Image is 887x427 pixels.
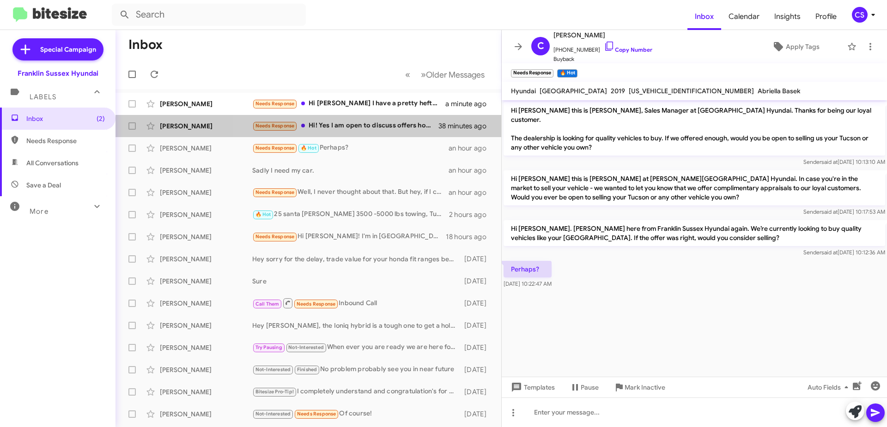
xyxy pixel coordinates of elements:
[252,209,449,220] div: 25 santa [PERSON_NAME] 3500 -5000 lbs towing, Tucson 3500 lbs, ioniq 9 5000 lbs, santa fe 3500-45...
[400,65,490,84] nav: Page navigation example
[26,136,105,145] span: Needs Response
[252,143,449,153] div: Perhaps?
[255,389,294,395] span: Bitesize Pro-Tip!
[721,3,767,30] a: Calendar
[445,99,494,108] div: a minute ago
[460,254,494,264] div: [DATE]
[553,41,652,54] span: [PHONE_NUMBER]
[30,207,49,216] span: More
[460,409,494,419] div: [DATE]
[252,342,460,353] div: When ever you are ready we are here for you. Heal up glad you are ok
[438,121,494,131] div: 38 minutes ago
[509,379,555,396] span: Templates
[160,277,252,286] div: [PERSON_NAME]
[852,7,868,23] div: CS
[748,38,843,55] button: Apply Tags
[537,39,544,54] span: C
[252,187,449,198] div: Well, I never thought about that. But hey, if I could get another loan, maybe less than what I'm ...
[252,297,460,309] div: Inbound Call
[504,261,552,277] p: Perhaps?
[803,249,885,256] span: Sender [DATE] 10:12:36 AM
[449,144,494,153] div: an hour ago
[160,144,252,153] div: [PERSON_NAME]
[540,87,607,95] span: [GEOGRAPHIC_DATA]
[449,166,494,175] div: an hour ago
[97,114,105,123] span: (2)
[12,38,103,60] a: Special Campaign
[301,145,316,151] span: 🔥 Hot
[460,299,494,308] div: [DATE]
[252,386,460,397] div: I completely understand and congratulation's for your daughter . We can help with the process of ...
[821,158,838,165] span: said at
[40,45,96,54] span: Special Campaign
[687,3,721,30] a: Inbox
[581,379,599,396] span: Pause
[421,69,426,80] span: »
[160,254,252,264] div: [PERSON_NAME]
[26,158,79,168] span: All Conversations
[255,344,282,350] span: Try Pausing
[160,99,252,108] div: [PERSON_NAME]
[255,301,279,307] span: Call Them
[255,101,295,107] span: Needs Response
[557,69,577,78] small: 🔥 Hot
[504,170,885,205] p: Hi [PERSON_NAME] this is [PERSON_NAME] at [PERSON_NAME][GEOGRAPHIC_DATA] Hyundai. In case you're ...
[30,93,56,101] span: Labels
[511,87,536,95] span: Hyundai
[297,411,336,417] span: Needs Response
[808,3,844,30] a: Profile
[252,98,445,109] div: Hi [PERSON_NAME] I have a pretty hefty balance on my loan and would need to be offered enough tha...
[502,379,562,396] button: Templates
[504,280,552,287] span: [DATE] 10:22:47 AM
[821,208,838,215] span: said at
[26,114,105,123] span: Inbox
[160,166,252,175] div: [PERSON_NAME]
[18,69,98,78] div: Franklin Sussex Hyundai
[446,232,494,241] div: 18 hours ago
[844,7,877,23] button: CS
[460,321,494,330] div: [DATE]
[400,65,416,84] button: Previous
[26,180,61,190] span: Save a Deal
[415,65,490,84] button: Next
[255,411,291,417] span: Not-Interested
[297,301,336,307] span: Needs Response
[460,277,494,286] div: [DATE]
[255,145,295,151] span: Needs Response
[553,30,652,41] span: [PERSON_NAME]
[160,188,252,197] div: [PERSON_NAME]
[160,210,252,219] div: [PERSON_NAME]
[553,54,652,64] span: Buyback
[808,379,852,396] span: Auto Fields
[449,188,494,197] div: an hour ago
[511,69,553,78] small: Needs Response
[821,249,838,256] span: said at
[625,379,665,396] span: Mark Inactive
[460,343,494,352] div: [DATE]
[160,232,252,241] div: [PERSON_NAME]
[426,70,485,80] span: Older Messages
[160,409,252,419] div: [PERSON_NAME]
[252,277,460,286] div: Sure
[297,367,317,373] span: Finished
[252,231,446,242] div: Hi [PERSON_NAME]! I'm in [GEOGRAPHIC_DATA] on [GEOGRAPHIC_DATA]. What's your quote on 2026 Ioniq ...
[252,120,438,131] div: Hi! Yes I am open to discuss offers however I still owe like $24,000
[800,379,859,396] button: Auto Fields
[460,365,494,374] div: [DATE]
[562,379,606,396] button: Pause
[255,123,295,129] span: Needs Response
[255,234,295,240] span: Needs Response
[449,210,494,219] div: 2 hours ago
[803,158,885,165] span: Sender [DATE] 10:13:10 AM
[288,344,324,350] span: Not-Interested
[405,69,410,80] span: «
[767,3,808,30] a: Insights
[504,220,885,246] p: Hi [PERSON_NAME]. [PERSON_NAME] here from Franklin Sussex Hyundai again. We’re currently looking ...
[252,364,460,375] div: No problem probably see you in near future
[252,409,460,419] div: Of course!
[160,299,252,308] div: [PERSON_NAME]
